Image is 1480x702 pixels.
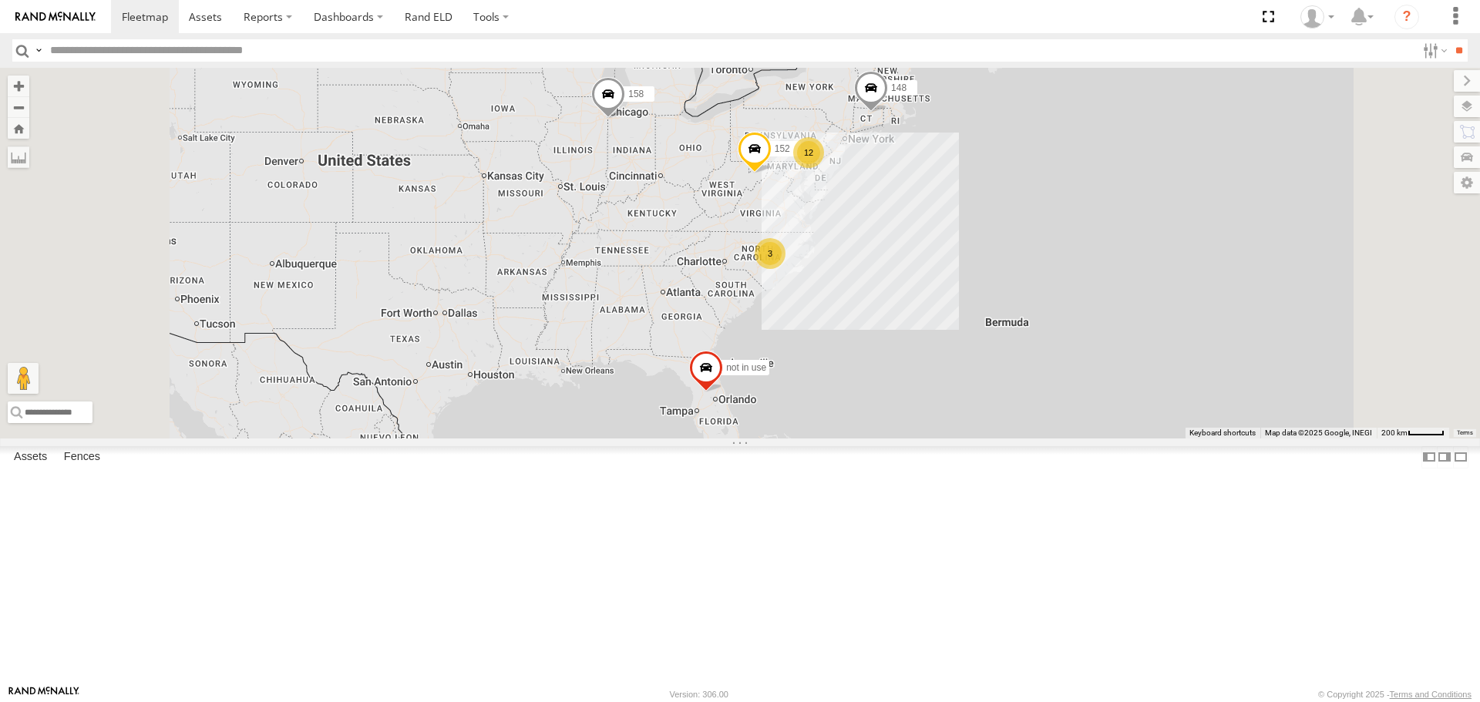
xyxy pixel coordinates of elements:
label: Dock Summary Table to the Right [1437,446,1452,469]
label: Search Query [32,39,45,62]
button: Zoom in [8,76,29,96]
span: 158 [628,89,644,99]
label: Dock Summary Table to the Left [1421,446,1437,469]
label: Map Settings [1454,172,1480,193]
button: Keyboard shortcuts [1189,428,1256,438]
span: 148 [891,83,906,94]
button: Map Scale: 200 km per 44 pixels [1377,428,1449,438]
button: Zoom Home [8,118,29,139]
a: Visit our Website [8,687,79,702]
button: Drag Pegman onto the map to open Street View [8,363,39,394]
span: 152 [775,144,790,155]
span: 200 km [1381,428,1408,437]
div: 3 [755,238,785,269]
button: Zoom out [8,96,29,118]
label: Assets [6,447,55,469]
label: Fences [56,447,108,469]
span: Map data ©2025 Google, INEGI [1265,428,1372,437]
i: ? [1394,5,1419,29]
a: Terms (opens in new tab) [1457,429,1473,435]
div: Version: 306.00 [670,690,728,699]
div: 12 [793,137,824,168]
label: Search Filter Options [1417,39,1450,62]
div: Matthew Trout [1295,5,1340,29]
a: Terms and Conditions [1390,690,1472,699]
label: Hide Summary Table [1453,446,1468,469]
span: not in use [726,363,766,374]
div: © Copyright 2025 - [1318,690,1472,699]
img: rand-logo.svg [15,12,96,22]
label: Measure [8,146,29,168]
